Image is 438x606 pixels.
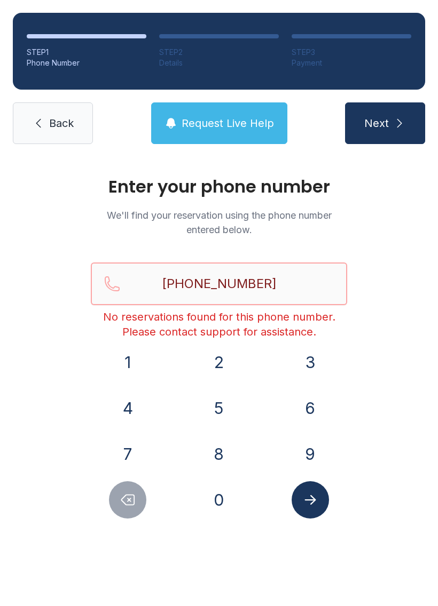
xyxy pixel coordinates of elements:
span: Back [49,116,74,131]
span: Next [364,116,389,131]
div: STEP 2 [159,47,279,58]
button: 4 [109,389,146,427]
button: 0 [200,481,238,519]
button: 7 [109,435,146,473]
div: Details [159,58,279,68]
button: 1 [109,344,146,381]
button: 6 [292,389,329,427]
button: 9 [292,435,329,473]
div: STEP 1 [27,47,146,58]
div: Payment [292,58,411,68]
div: No reservations found for this phone number. Please contact support for assistance. [91,309,347,339]
button: 3 [292,344,329,381]
button: Delete number [109,481,146,519]
button: 2 [200,344,238,381]
div: STEP 3 [292,47,411,58]
button: Submit lookup form [292,481,329,519]
button: 5 [200,389,238,427]
h1: Enter your phone number [91,178,347,195]
input: Reservation phone number [91,262,347,305]
div: Phone Number [27,58,146,68]
button: 8 [200,435,238,473]
span: Request Live Help [182,116,274,131]
p: We'll find your reservation using the phone number entered below. [91,208,347,237]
